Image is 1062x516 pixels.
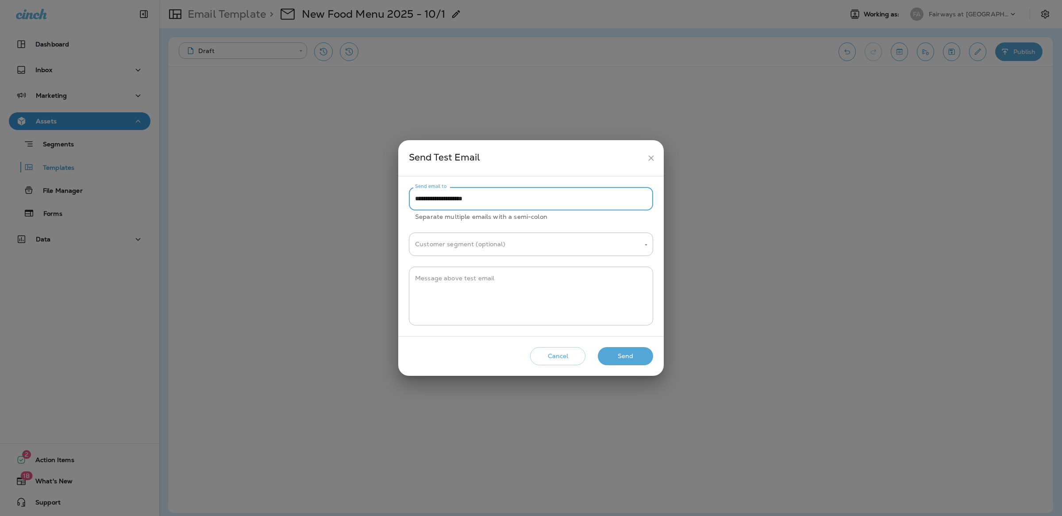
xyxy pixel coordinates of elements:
[643,150,659,166] button: close
[598,347,653,365] button: Send
[409,150,643,166] div: Send Test Email
[415,183,446,190] label: Send email to
[530,347,585,365] button: Cancel
[415,212,647,222] p: Separate multiple emails with a semi-colon
[642,241,650,249] button: Open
